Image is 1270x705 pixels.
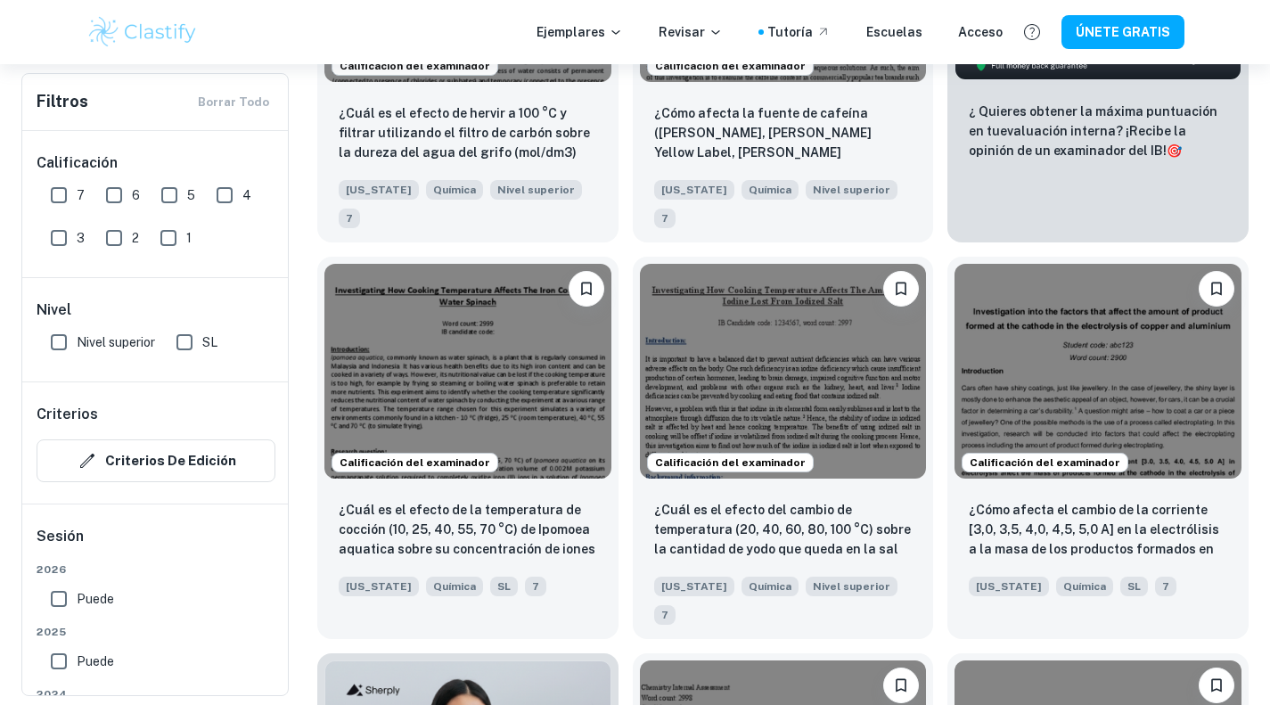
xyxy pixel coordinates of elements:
[132,231,139,245] font: 2
[633,257,934,639] a: Calificación del examinadorInicie sesión para marcar ejemplos como favoritos¿Cuál es el efecto de...
[433,580,476,593] font: Química
[37,406,98,422] font: Criterios
[969,503,1223,595] font: ¿Cómo afecta el cambio de la corriente [3,0, 3,5, 4,0, 4,5, 5,0 A] en la electrólisis a la masa d...
[346,580,412,593] font: [US_STATE]
[37,439,275,482] button: Criterios de edición
[661,212,668,225] font: 7
[532,580,539,593] font: 7
[969,500,1227,561] p: ¿Cómo afecta el cambio de la corriente [3,0, 3,5, 4,0, 4,5, 5,0 A] en la electrólisis a la masa d...
[37,154,118,171] font: Calificación
[242,188,251,202] font: 4
[339,500,597,561] p: ¿Cuál es el efecto de la temperatura de cocción (10, 25, 40, 55, 70 °C) de Ipomoea aquatica sobre...
[659,25,705,39] font: Revisar
[340,60,490,72] font: Calificación del examinador
[969,104,1217,138] font: ¿ Quieres obtener la máxima puntuación en tu
[866,25,922,39] font: Escuelas
[958,22,1003,42] a: Acceso
[77,231,85,245] font: 3
[866,22,922,42] a: Escuelas
[497,580,511,593] font: SL
[324,264,611,479] img: Miniatura de ejemplo de Química IA: ¿Cuál es el efecto de la temperatura de cocción?
[1199,668,1234,703] button: Inicie sesión para marcar ejemplos como favoritos
[1061,15,1184,48] button: ÚNETE GRATIS
[654,500,913,561] p: ¿Cuál es el efecto del cambio de temperatura (20, 40, 60, 80, 100 °C) sobre la cantidad de yodo q...
[77,654,114,668] font: Puede
[749,580,791,593] font: Química
[105,454,236,469] font: Criterios de edición
[1199,271,1234,307] button: Inicie sesión para marcar ejemplos como favoritos
[339,106,590,199] font: ¿Cuál es el efecto de hervir a 100 °C y filtrar utilizando el filtro de carbón sobre la dureza de...
[346,212,353,225] font: 7
[37,92,88,111] font: Filtros
[37,528,84,545] font: Sesión
[883,271,919,307] button: Inicie sesión para marcar ejemplos como favoritos
[1162,580,1169,593] font: 7
[1017,17,1047,47] button: Ayuda y comentarios
[340,456,490,469] font: Calificación del examinador
[767,22,831,42] a: Tutoría
[1000,124,1116,138] font: evaluación interna
[569,271,604,307] button: Inicie sesión para marcar ejemplos como favoritos
[77,335,155,349] font: Nivel superior
[958,25,1003,39] font: Acceso
[661,580,727,593] font: [US_STATE]
[339,503,595,693] font: ¿Cuál es el efecto de la temperatura de cocción (10, 25, 40, 55, 70 °C) de Ipomoea aquatica sobre...
[37,301,71,318] font: Nivel
[346,184,412,196] font: [US_STATE]
[1127,580,1141,593] font: SL
[661,609,668,621] font: 7
[433,184,476,196] font: Química
[537,25,605,39] font: Ejemplares
[883,668,919,703] button: Inicie sesión para marcar ejemplos como favoritos
[955,264,1241,479] img: Miniatura de ejemplo de Química IA: ¿Cómo afecta el cambio de la versión actual [3.0, 3.5,
[187,188,195,202] font: 5
[1076,26,1170,40] font: ÚNETE GRATIS
[37,563,67,576] font: 2026
[813,580,890,593] font: Nivel superior
[497,184,575,196] font: Nivel superior
[976,580,1042,593] font: [US_STATE]
[86,14,200,50] img: Logotipo de Clastify
[202,335,217,349] font: SL
[654,103,913,164] p: ¿Cómo afecta la fuente de cafeína (Lipton Earl Grey, Lipton Yellow Label, Remsey Earl Grey, Milto...
[767,25,813,39] font: Tutoría
[654,106,881,258] font: ¿Cómo afecta la fuente de cafeína ([PERSON_NAME], [PERSON_NAME] Yellow Label, [PERSON_NAME] [PERS...
[77,188,85,202] font: 7
[37,688,68,701] font: 2024
[1167,143,1182,158] font: 🎯
[640,264,927,479] img: Miniatura de ejemplo de Química IA: ¿Cuál es el efecto del cambio de temperatura?
[132,188,140,202] font: 6
[186,231,192,245] font: 1
[654,503,911,635] font: ¿Cuál es el efecto del cambio de temperatura (20, 40, 60, 80, 100 °C) sobre la cantidad de yodo q...
[947,257,1249,639] a: Calificación del examinadorInicie sesión para marcar ejemplos como favoritos¿Cómo afecta el cambi...
[339,103,597,164] p: ¿Cuál es el efecto de hervir a 100 °C y filtrar utilizando el filtro de carbón sobre la dureza de...
[1063,580,1106,593] font: Química
[77,592,114,606] font: Puede
[37,626,67,638] font: 2025
[655,456,806,469] font: Calificación del examinador
[317,257,619,639] a: Calificación del examinadorInicie sesión para marcar ejemplos como favoritos¿Cuál es el efecto de...
[813,184,890,196] font: Nivel superior
[970,456,1120,469] font: Calificación del examinador
[661,184,727,196] font: [US_STATE]
[655,60,806,72] font: Calificación del examinador
[749,184,791,196] font: Química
